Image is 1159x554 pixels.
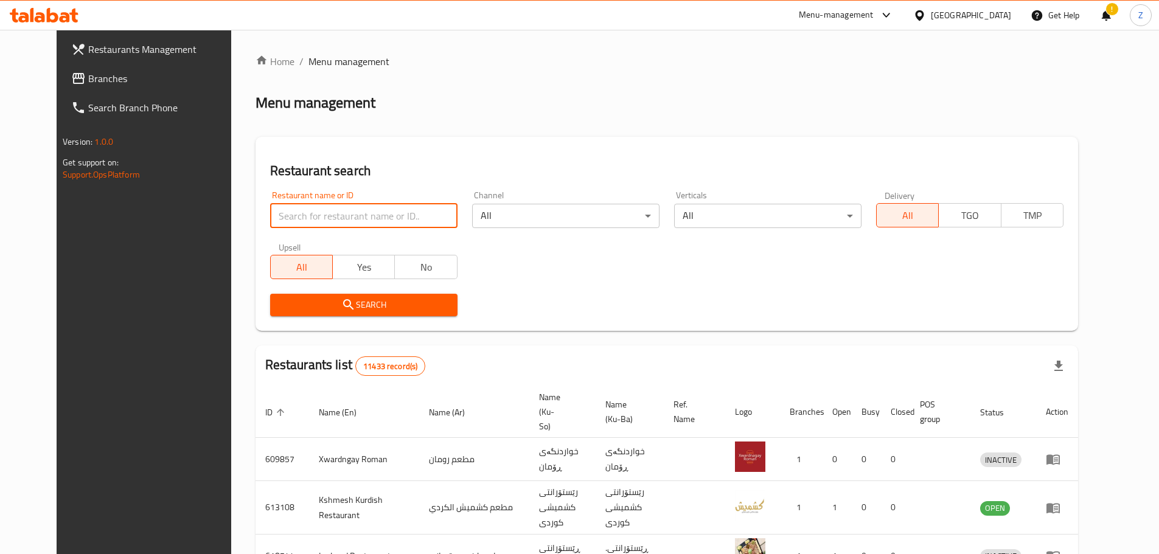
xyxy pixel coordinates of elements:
[61,35,250,64] a: Restaurants Management
[299,54,304,69] li: /
[735,490,765,521] img: Kshmesh Kurdish Restaurant
[265,356,426,376] h2: Restaurants list
[539,390,581,434] span: Name (Ku-So)
[88,71,240,86] span: Branches
[931,9,1011,22] div: [GEOGRAPHIC_DATA]
[394,255,457,279] button: No
[309,481,419,535] td: Kshmesh Kurdish Restaurant
[823,481,852,535] td: 1
[885,191,915,199] label: Delivery
[63,154,119,170] span: Get support on:
[256,438,309,481] td: 609857
[920,397,956,426] span: POS group
[1046,452,1068,466] div: Menu
[1036,386,1078,438] th: Action
[265,405,288,420] span: ID
[673,397,711,426] span: Ref. Name
[780,386,823,438] th: Branches
[1044,351,1073,381] div: Export file
[876,203,939,227] button: All
[279,243,301,251] label: Upsell
[780,438,823,481] td: 1
[1138,9,1143,22] span: Z
[63,167,140,182] a: Support.OpsPlatform
[529,438,596,481] td: خواردنگەی ڕۆمان
[938,203,1001,227] button: TGO
[1046,500,1068,515] div: Menu
[61,64,250,93] a: Branches
[980,501,1010,516] div: OPEN
[605,397,649,426] span: Name (Ku-Ba)
[735,441,765,472] img: Xwardngay Roman
[674,204,861,228] div: All
[881,481,910,535] td: 0
[270,294,458,316] button: Search
[823,386,852,438] th: Open
[338,258,390,276] span: Yes
[823,438,852,481] td: 0
[429,405,481,420] span: Name (Ar)
[332,255,395,279] button: Yes
[780,481,823,535] td: 1
[1001,203,1063,227] button: TMP
[270,255,333,279] button: All
[356,361,425,372] span: 11433 record(s)
[280,297,448,313] span: Search
[319,405,372,420] span: Name (En)
[400,258,452,276] span: No
[419,438,529,481] td: مطعم رومان
[472,204,660,228] div: All
[94,134,113,150] span: 1.0.0
[944,207,996,224] span: TGO
[270,204,458,228] input: Search for restaurant name or ID..
[61,93,250,122] a: Search Branch Phone
[256,481,309,535] td: 613108
[256,93,375,113] h2: Menu management
[725,386,780,438] th: Logo
[980,501,1010,515] span: OPEN
[881,438,910,481] td: 0
[799,8,874,23] div: Menu-management
[355,356,425,376] div: Total records count
[852,438,881,481] td: 0
[256,54,1078,69] nav: breadcrumb
[276,258,328,276] span: All
[256,54,294,69] a: Home
[63,134,92,150] span: Version:
[88,42,240,57] span: Restaurants Management
[881,386,910,438] th: Closed
[882,207,934,224] span: All
[596,481,664,535] td: رێستۆرانتی کشمیشى كوردى
[596,438,664,481] td: خواردنگەی ڕۆمان
[270,162,1063,180] h2: Restaurant search
[419,481,529,535] td: مطعم كشميش الكردي
[529,481,596,535] td: رێستۆرانتی کشمیشى كوردى
[852,386,881,438] th: Busy
[308,54,389,69] span: Menu management
[88,100,240,115] span: Search Branch Phone
[1006,207,1059,224] span: TMP
[980,453,1022,467] span: INACTIVE
[852,481,881,535] td: 0
[980,405,1020,420] span: Status
[309,438,419,481] td: Xwardngay Roman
